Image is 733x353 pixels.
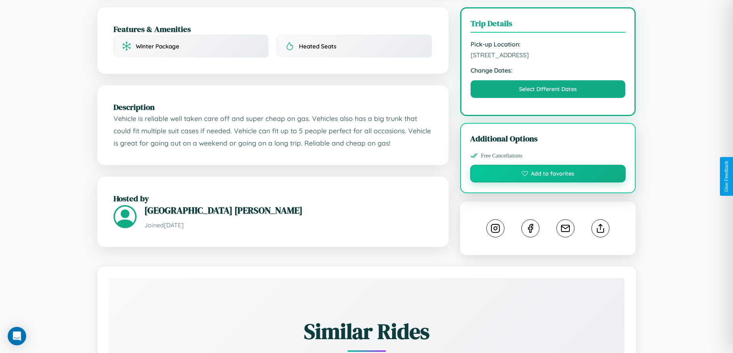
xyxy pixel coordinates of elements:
[471,40,626,48] strong: Pick-up Location:
[114,101,432,113] h2: Description
[114,193,432,204] h2: Hosted by
[136,43,179,50] span: Winter Package
[144,204,432,217] h3: [GEOGRAPHIC_DATA] [PERSON_NAME]
[724,161,729,192] div: Give Feedback
[8,327,26,345] div: Open Intercom Messenger
[470,165,626,182] button: Add to favorites
[299,43,336,50] span: Heated Seats
[114,113,432,149] p: Vehicle is reliable well taken care off and super cheap on gas. Vehicles also has a big trunk tha...
[471,51,626,59] span: [STREET_ADDRESS]
[144,220,432,231] p: Joined [DATE]
[470,133,626,144] h3: Additional Options
[471,18,626,33] h3: Trip Details
[136,317,598,346] h2: Similar Rides
[114,23,432,35] h2: Features & Amenities
[471,66,626,74] strong: Change Dates:
[471,80,626,98] button: Select Different Dates
[481,152,523,159] span: Free Cancellations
